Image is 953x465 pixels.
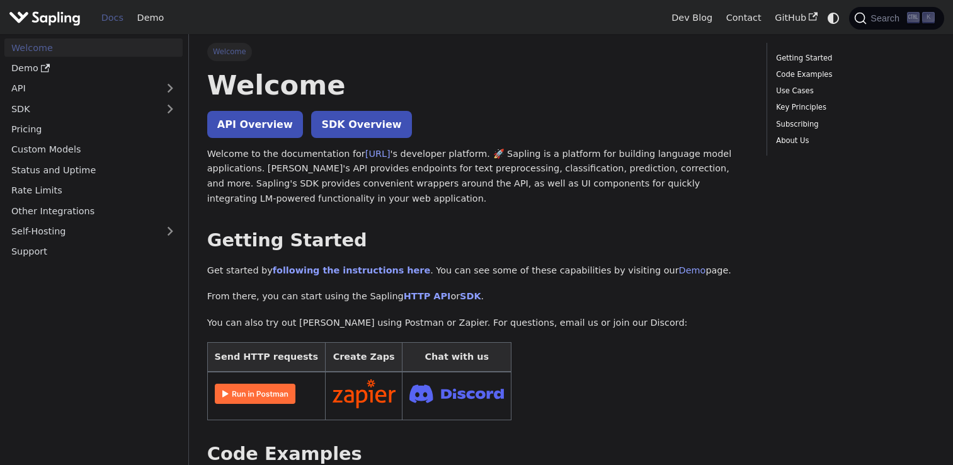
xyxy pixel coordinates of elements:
button: Switch between dark and light mode (currently system mode) [825,9,843,27]
span: Search [867,13,907,23]
a: Docs [94,8,130,28]
h1: Welcome [207,68,748,102]
a: HTTP API [404,291,451,301]
th: Chat with us [402,342,511,372]
img: Sapling.ai [9,9,81,27]
a: GitHub [768,8,824,28]
a: SDK Overview [311,111,411,138]
kbd: K [922,12,935,23]
a: SDK [4,100,157,118]
a: Contact [719,8,768,28]
p: From there, you can start using the Sapling or . [207,289,748,304]
a: Welcome [4,38,183,57]
p: Get started by . You can see some of these capabilities by visiting our page. [207,263,748,278]
button: Expand sidebar category 'SDK' [157,100,183,118]
a: Pricing [4,120,183,139]
th: Create Zaps [325,342,402,372]
p: You can also try out [PERSON_NAME] using Postman or Zapier. For questions, email us or join our D... [207,316,748,331]
a: Code Examples [776,69,930,81]
a: Other Integrations [4,202,183,220]
a: Demo [130,8,171,28]
span: Welcome [207,43,252,60]
p: Welcome to the documentation for 's developer platform. 🚀 Sapling is a platform for building lang... [207,147,748,207]
a: Status and Uptime [4,161,183,179]
a: Demo [4,59,183,77]
a: About Us [776,135,930,147]
a: Custom Models [4,141,183,159]
a: [URL] [365,149,391,159]
a: Rate Limits [4,181,183,200]
a: Self-Hosting [4,222,183,241]
a: Support [4,243,183,261]
button: Expand sidebar category 'API' [157,79,183,98]
a: Getting Started [776,52,930,64]
a: Dev Blog [665,8,719,28]
a: SDK [460,291,481,301]
a: Sapling.ai [9,9,85,27]
th: Send HTTP requests [207,342,325,372]
a: API [4,79,157,98]
a: Subscribing [776,118,930,130]
img: Run in Postman [215,384,295,404]
a: Use Cases [776,85,930,97]
a: API Overview [207,111,303,138]
a: Demo [679,265,706,275]
img: Connect in Zapier [333,379,396,408]
a: following the instructions here [273,265,430,275]
h2: Getting Started [207,229,748,252]
img: Join Discord [409,381,504,406]
nav: Breadcrumbs [207,43,748,60]
a: Key Principles [776,101,930,113]
button: Search (Ctrl+K) [849,7,944,30]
